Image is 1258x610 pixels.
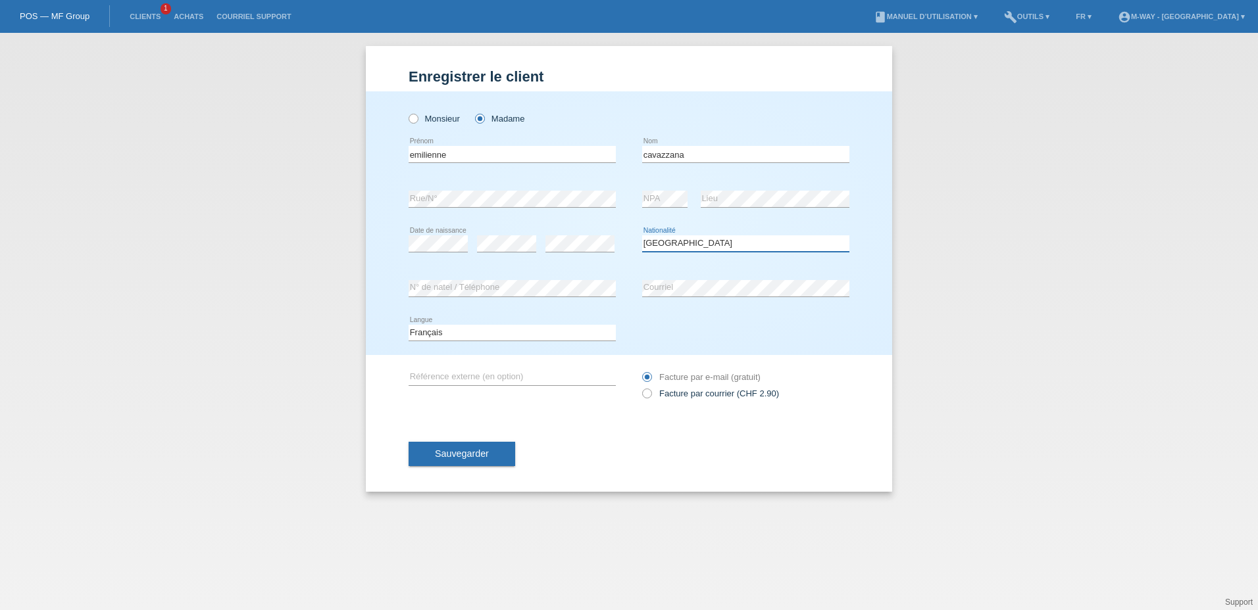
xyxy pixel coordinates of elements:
a: FR ▾ [1069,12,1098,20]
i: account_circle [1118,11,1131,24]
label: Madame [475,114,524,124]
input: Facture par courrier (CHF 2.90) [642,388,651,405]
label: Monsieur [409,114,460,124]
input: Madame [475,114,484,122]
input: Monsieur [409,114,417,122]
a: Achats [167,12,210,20]
a: Support [1225,598,1253,607]
span: 1 [161,3,171,14]
i: book [874,11,887,24]
a: buildOutils ▾ [997,12,1056,20]
label: Facture par courrier (CHF 2.90) [642,388,779,398]
button: Sauvegarder [409,442,515,467]
label: Facture par e-mail (gratuit) [642,372,761,382]
span: Sauvegarder [435,448,489,459]
a: POS — MF Group [20,11,89,21]
h1: Enregistrer le client [409,68,849,85]
a: bookManuel d’utilisation ▾ [867,12,984,20]
a: Courriel Support [210,12,297,20]
input: Facture par e-mail (gratuit) [642,372,651,388]
i: build [1004,11,1017,24]
a: Clients [123,12,167,20]
a: account_circlem-way - [GEOGRAPHIC_DATA] ▾ [1111,12,1251,20]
